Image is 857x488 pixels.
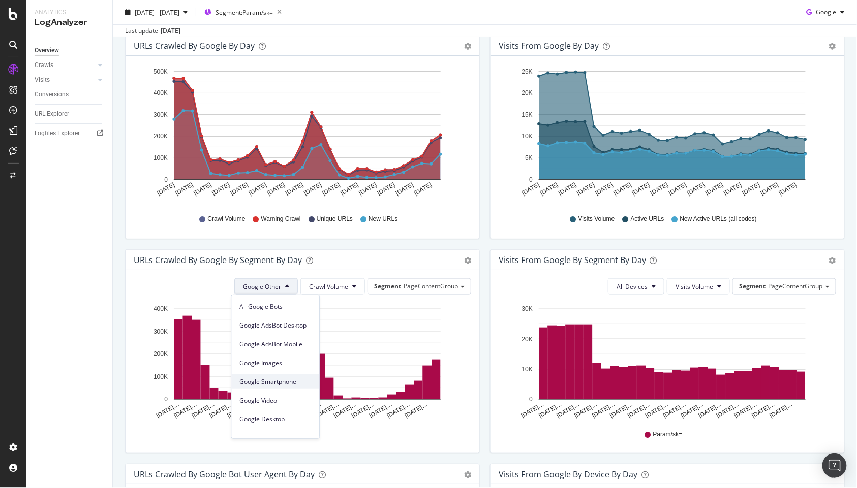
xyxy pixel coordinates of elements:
[464,471,471,478] div: gear
[594,181,615,197] text: [DATE]
[522,306,533,313] text: 30K
[525,154,533,161] text: 5K
[723,181,743,197] text: [DATE]
[769,282,823,290] span: PageContentGroup
[617,282,648,291] span: All Devices
[309,282,348,291] span: Crawl Volume
[829,43,836,50] div: gear
[121,4,192,20] button: [DATE] - [DATE]
[686,181,707,197] text: [DATE]
[649,181,669,197] text: [DATE]
[239,434,311,443] span: Google AdSense Mobile
[667,181,688,197] text: [DATE]
[35,45,105,56] a: Overview
[778,181,798,197] text: [DATE]
[499,469,637,479] div: Visits From Google By Device By Day
[243,282,281,291] span: Google Other
[154,111,168,118] text: 300K
[261,215,301,223] span: Warning Crawl
[667,278,730,295] button: Visits Volume
[284,181,304,197] text: [DATE]
[529,396,533,403] text: 0
[35,128,80,139] div: Logfiles Explorer
[676,282,713,291] span: Visits Volume
[154,154,168,161] text: 100K
[135,8,179,16] span: [DATE] - [DATE]
[154,306,168,313] text: 400K
[608,278,664,295] button: All Devices
[200,4,286,20] button: Segment:Param/sk=
[211,181,231,197] text: [DATE]
[164,176,168,183] text: 0
[134,64,467,205] svg: A chart.
[522,111,533,118] text: 15K
[134,255,302,265] div: URLs Crawled by Google By Segment By Day
[35,75,95,85] a: Visits
[340,181,360,197] text: [DATE]
[499,64,832,205] svg: A chart.
[216,8,273,16] span: Segment: Param/sk=
[154,373,168,380] text: 100K
[154,68,168,75] text: 500K
[154,90,168,97] text: 400K
[174,181,195,197] text: [DATE]
[499,255,646,265] div: Visits from Google By Segment By Day
[822,453,847,478] div: Open Intercom Messenger
[404,282,458,290] span: PageContentGroup
[35,8,104,17] div: Analytics
[522,133,533,140] text: 10K
[239,321,311,330] span: Google AdsBot Desktop
[35,128,105,139] a: Logfiles Explorer
[578,215,615,223] span: Visits Volume
[35,45,59,56] div: Overview
[464,43,471,50] div: gear
[229,181,250,197] text: [DATE]
[35,75,50,85] div: Visits
[653,430,683,439] span: Param/sk=
[156,181,176,197] text: [DATE]
[522,68,533,75] text: 25K
[499,303,832,420] svg: A chart.
[739,282,766,290] span: Segment
[558,181,578,197] text: [DATE]
[613,181,633,197] text: [DATE]
[413,181,433,197] text: [DATE]
[239,377,311,386] span: Google Smartphone
[376,181,396,197] text: [DATE]
[164,396,168,403] text: 0
[576,181,596,197] text: [DATE]
[680,215,757,223] span: New Active URLs (all codes)
[266,181,286,197] text: [DATE]
[234,278,298,295] button: Google Other
[499,41,599,51] div: Visits from Google by day
[125,26,180,36] div: Last update
[705,181,725,197] text: [DATE]
[522,90,533,97] text: 20K
[816,8,837,16] span: Google
[803,4,849,20] button: Google
[35,89,69,100] div: Conversions
[369,215,397,223] span: New URLs
[134,469,315,479] div: URLs Crawled by Google bot User Agent By Day
[35,60,53,71] div: Crawls
[317,215,353,223] span: Unique URLs
[829,257,836,264] div: gear
[522,366,533,373] text: 10K
[374,282,401,290] span: Segment
[358,181,378,197] text: [DATE]
[134,303,467,420] svg: A chart.
[207,215,245,223] span: Crawl Volume
[741,181,761,197] text: [DATE]
[35,17,104,28] div: LogAnalyzer
[539,181,560,197] text: [DATE]
[161,26,180,36] div: [DATE]
[248,181,268,197] text: [DATE]
[134,41,255,51] div: URLs Crawled by Google by day
[154,133,168,140] text: 200K
[300,278,365,295] button: Crawl Volume
[464,257,471,264] div: gear
[35,60,95,71] a: Crawls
